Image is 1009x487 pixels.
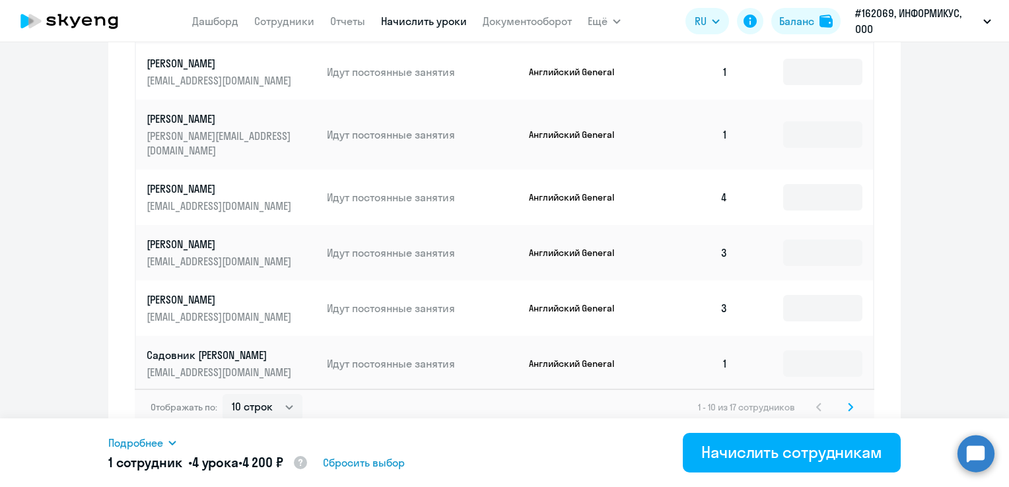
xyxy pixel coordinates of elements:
p: Идут постоянные занятия [327,127,518,142]
a: [PERSON_NAME][EMAIL_ADDRESS][DOMAIN_NAME] [147,237,316,269]
span: 4 урока [192,454,238,471]
a: Отчеты [330,15,365,28]
td: 1 [646,44,738,100]
p: [PERSON_NAME] [147,237,295,251]
p: [PERSON_NAME] [147,56,295,71]
button: Начислить сотрудникам [683,433,901,472]
a: Начислить уроки [381,15,467,28]
p: #162069, ИНФОРМИКУС, ООО [855,5,978,37]
button: #162069, ИНФОРМИКУС, ООО [849,5,998,37]
td: 3 [646,280,738,336]
img: balance [819,15,833,28]
p: Английский General [529,358,628,370]
p: [EMAIL_ADDRESS][DOMAIN_NAME] [147,365,295,379]
a: [PERSON_NAME][EMAIL_ADDRESS][DOMAIN_NAME] [147,181,316,213]
span: 4 200 ₽ [242,454,283,471]
span: Сбросить выбор [323,455,405,471]
a: [PERSON_NAME][PERSON_NAME][EMAIL_ADDRESS][DOMAIN_NAME] [147,112,316,158]
td: 3 [646,225,738,280]
span: Отображать по: [151,401,217,413]
span: Подробнее [108,435,163,451]
h5: 1 сотрудник • • [108,453,308,473]
p: [PERSON_NAME] [147,292,295,307]
a: [PERSON_NAME][EMAIL_ADDRESS][DOMAIN_NAME] [147,56,316,88]
td: 4 [646,170,738,225]
td: 1 [646,336,738,391]
button: Ещё [588,8,621,34]
p: Идут постоянные занятия [327,245,518,260]
button: Балансbalance [771,8,841,34]
a: Дашборд [192,15,238,28]
span: RU [695,13,707,29]
span: 1 - 10 из 17 сотрудников [698,401,795,413]
a: [PERSON_NAME][EMAIL_ADDRESS][DOMAIN_NAME] [147,292,316,324]
p: [EMAIL_ADDRESS][DOMAIN_NAME] [147,73,295,88]
td: 1 [646,100,738,170]
p: [EMAIL_ADDRESS][DOMAIN_NAME] [147,254,295,269]
p: Английский General [529,66,628,78]
button: RU [685,8,729,34]
p: [EMAIL_ADDRESS][DOMAIN_NAME] [147,199,295,213]
p: [PERSON_NAME] [147,181,295,196]
a: Сотрудники [254,15,314,28]
p: Английский General [529,247,628,259]
p: Идут постоянные занятия [327,356,518,371]
p: Английский General [529,302,628,314]
span: Ещё [588,13,608,29]
p: Идут постоянные занятия [327,190,518,205]
p: Садовник [PERSON_NAME] [147,348,295,362]
p: Идут постоянные занятия [327,301,518,315]
p: [PERSON_NAME] [147,112,295,126]
a: Садовник [PERSON_NAME][EMAIL_ADDRESS][DOMAIN_NAME] [147,348,316,379]
p: Идут постоянные занятия [327,65,518,79]
p: Английский General [529,129,628,141]
p: Английский General [529,191,628,203]
a: Документооборот [483,15,572,28]
div: Баланс [779,13,814,29]
div: Начислить сотрудникам [701,441,882,463]
p: [EMAIL_ADDRESS][DOMAIN_NAME] [147,309,295,324]
p: [PERSON_NAME][EMAIL_ADDRESS][DOMAIN_NAME] [147,129,295,158]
